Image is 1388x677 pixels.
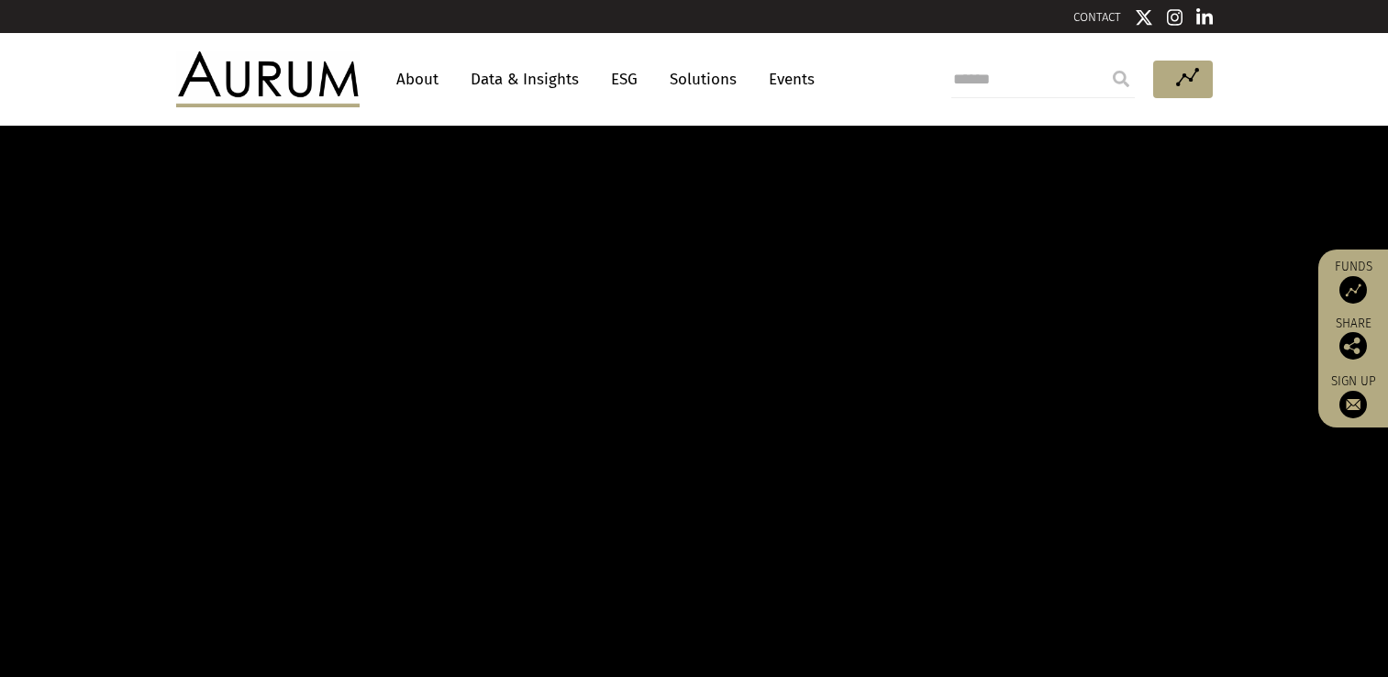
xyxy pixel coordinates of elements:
[1327,259,1379,304] a: Funds
[387,62,448,96] a: About
[1339,276,1367,304] img: Access Funds
[1196,8,1213,27] img: Linkedin icon
[1327,317,1379,360] div: Share
[176,51,360,106] img: Aurum
[760,62,815,96] a: Events
[1103,61,1139,97] input: Submit
[1339,332,1367,360] img: Share this post
[661,62,746,96] a: Solutions
[1327,373,1379,418] a: Sign up
[461,62,588,96] a: Data & Insights
[602,62,647,96] a: ESG
[1073,10,1121,24] a: CONTACT
[1339,391,1367,418] img: Sign up to our newsletter
[1135,8,1153,27] img: Twitter icon
[1167,8,1183,27] img: Instagram icon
